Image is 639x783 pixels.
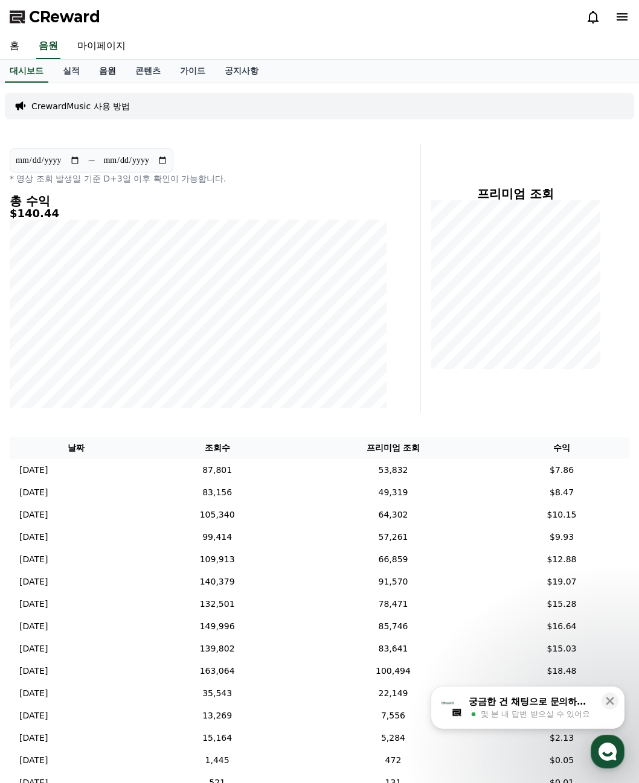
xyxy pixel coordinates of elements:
a: 공지사항 [215,60,268,83]
td: 85,746 [292,615,494,638]
td: $15.28 [494,593,629,615]
p: [DATE] [19,531,48,544]
p: [DATE] [19,464,48,477]
td: 78,471 [292,593,494,615]
td: 1,445 [142,749,292,772]
td: 15,164 [142,727,292,749]
td: 5,284 [292,727,494,749]
p: [DATE] [19,732,48,744]
td: $3.4 [494,682,629,705]
td: 99,414 [142,526,292,548]
td: $8.47 [494,481,629,504]
span: CReward [29,7,100,27]
th: 날짜 [10,437,142,459]
td: 13,269 [142,705,292,727]
td: 22,149 [292,682,494,705]
td: $7.86 [494,459,629,481]
p: [DATE] [19,665,48,677]
a: 가이드 [170,60,215,83]
td: 49,319 [292,481,494,504]
td: 140,379 [142,571,292,593]
td: 35,543 [142,682,292,705]
td: 139,802 [142,638,292,660]
td: $12.88 [494,548,629,571]
span: 홈 [38,401,45,410]
td: 66,859 [292,548,494,571]
td: 57,261 [292,526,494,548]
p: [DATE] [19,486,48,499]
h4: 총 수익 [10,194,387,208]
td: 64,302 [292,504,494,526]
h4: 프리미엄 조회 [431,187,600,200]
td: 149,996 [142,615,292,638]
td: 83,641 [292,638,494,660]
td: $0.05 [494,749,629,772]
p: [DATE] [19,642,48,655]
a: 음원 [36,34,60,59]
th: 수익 [494,437,629,459]
a: 홈 [4,382,80,413]
td: 105,340 [142,504,292,526]
a: CReward [10,7,100,27]
td: $10.15 [494,504,629,526]
td: 163,064 [142,660,292,682]
td: $15.03 [494,638,629,660]
p: * 영상 조회 발생일 기준 D+3일 이후 확인이 가능합니다. [10,173,387,185]
p: ~ [88,153,95,168]
td: $9.93 [494,526,629,548]
td: 132,501 [142,593,292,615]
td: 100,494 [292,660,494,682]
a: 대시보드 [5,60,48,83]
p: [DATE] [19,553,48,566]
a: 콘텐츠 [126,60,170,83]
td: 91,570 [292,571,494,593]
span: 설정 [187,401,201,410]
p: [DATE] [19,754,48,767]
td: $2.13 [494,727,629,749]
a: 마이페이지 [68,34,135,59]
a: 실적 [53,60,89,83]
td: 7,556 [292,705,494,727]
p: [DATE] [19,575,48,588]
span: 대화 [111,401,125,411]
p: [DATE] [19,620,48,633]
h5: $140.44 [10,208,387,220]
p: [DATE] [19,598,48,610]
td: $19.07 [494,571,629,593]
td: $16.64 [494,615,629,638]
th: 조회수 [142,437,292,459]
td: 87,801 [142,459,292,481]
a: 대화 [80,382,156,413]
p: [DATE] [19,687,48,700]
td: $18.48 [494,660,629,682]
td: 83,156 [142,481,292,504]
td: 109,913 [142,548,292,571]
td: 472 [292,749,494,772]
td: 53,832 [292,459,494,481]
a: CrewardMusic 사용 방법 [31,100,130,112]
a: 설정 [156,382,232,413]
p: [DATE] [19,509,48,521]
th: 프리미엄 조회 [292,437,494,459]
p: [DATE] [19,709,48,722]
a: 음원 [89,60,126,83]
